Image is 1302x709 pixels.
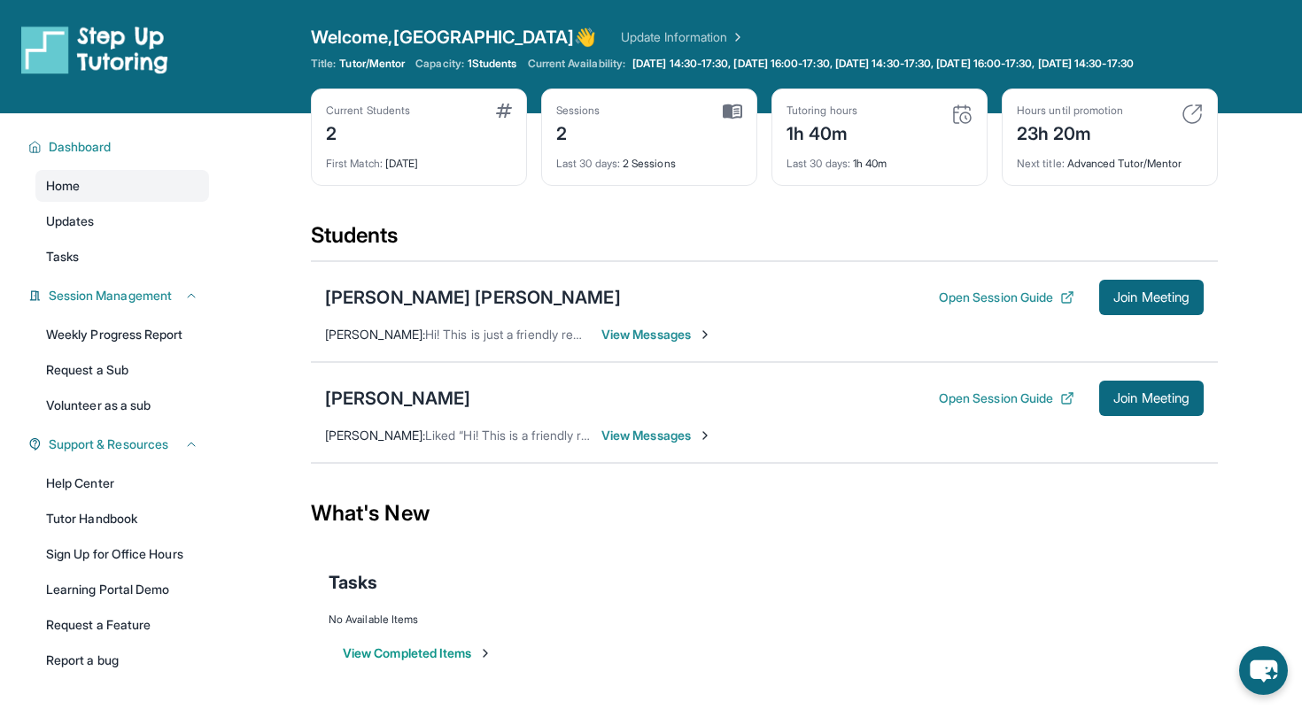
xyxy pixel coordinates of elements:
span: Current Availability: [528,57,625,71]
span: First Match : [326,157,383,170]
span: Join Meeting [1113,393,1190,404]
img: card [1182,104,1203,125]
div: Current Students [326,104,410,118]
button: Session Management [42,287,198,304]
span: Tasks [329,570,377,595]
span: Tasks [46,248,79,266]
span: Hi! This is just a friendly reminder that the tutoring session will start in 5 min! I will see yo... [425,327,964,342]
div: No Available Items [329,613,1200,627]
span: Title: [311,57,336,71]
div: Tutoring hours [787,104,857,118]
span: Join Meeting [1113,292,1190,303]
img: card [723,104,742,119]
div: 2 [326,118,410,146]
div: 1h 40m [787,118,857,146]
span: View Messages [601,427,712,444]
span: Updates [46,212,95,230]
button: Join Meeting [1099,381,1204,416]
span: Capacity: [415,57,464,71]
a: Request a Sub [35,354,209,386]
div: 2 [556,118,601,146]
span: Next title : [1017,157,1065,170]
img: card [951,104,973,125]
span: Liked “Hi! This is a friendly reminder that the tutoring session will start in 10 minutes!” [425,428,901,443]
span: Tutor/Mentor [339,57,405,71]
div: 23h 20m [1017,118,1123,146]
span: View Messages [601,326,712,343]
a: Weekly Progress Report [35,319,209,351]
div: Advanced Tutor/Mentor [1017,146,1203,171]
a: Volunteer as a sub [35,389,209,421]
img: Chevron-Right [698,428,712,443]
button: Join Meeting [1099,280,1204,315]
a: Home [35,170,209,202]
a: Request a Feature [35,609,209,641]
a: Updates [35,205,209,237]
span: Session Management [49,287,172,304]
div: [PERSON_NAME] [325,386,470,411]
div: Sessions [556,104,601,118]
div: Students [311,221,1218,260]
span: [PERSON_NAME] : [325,327,425,342]
div: 1h 40m [787,146,973,171]
span: 1 Students [468,57,517,71]
span: [DATE] 14:30-17:30, [DATE] 16:00-17:30, [DATE] 14:30-17:30, [DATE] 16:00-17:30, [DATE] 14:30-17:30 [632,57,1134,71]
span: Last 30 days : [787,157,850,170]
img: Chevron-Right [698,328,712,342]
span: Welcome, [GEOGRAPHIC_DATA] 👋 [311,25,596,50]
span: Dashboard [49,138,112,156]
span: Last 30 days : [556,157,620,170]
span: Support & Resources [49,435,168,453]
div: [DATE] [326,146,512,171]
div: What's New [311,474,1218,552]
div: [PERSON_NAME] [PERSON_NAME] [325,285,621,310]
a: Learning Portal Demo [35,574,209,605]
a: Tutor Handbook [35,503,209,535]
a: Help Center [35,467,209,499]
button: Support & Resources [42,435,198,453]
a: Sign Up for Office Hours [35,538,209,570]
button: Open Session Guide [939,389,1074,407]
button: Dashboard [42,138,198,156]
span: Home [46,177,80,195]
a: Tasks [35,241,209,273]
button: chat-button [1239,646,1288,695]
a: Update Information [621,28,745,46]
a: Report a bug [35,644,209,676]
div: Hours until promotion [1017,104,1123,118]
button: Open Session Guide [939,289,1074,306]
img: card [496,104,512,118]
button: View Completed Items [343,644,492,662]
span: [PERSON_NAME] : [325,428,425,443]
a: [DATE] 14:30-17:30, [DATE] 16:00-17:30, [DATE] 14:30-17:30, [DATE] 16:00-17:30, [DATE] 14:30-17:30 [629,57,1137,71]
img: Chevron Right [727,28,745,46]
img: logo [21,25,168,74]
div: 2 Sessions [556,146,742,171]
